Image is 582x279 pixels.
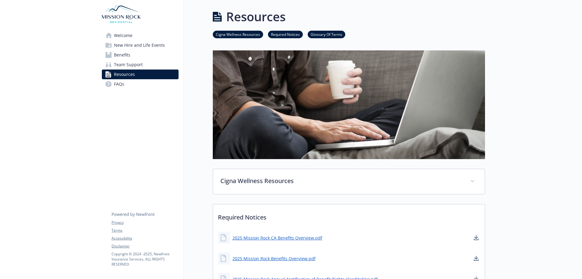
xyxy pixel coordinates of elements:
a: Benefits [102,50,179,60]
a: Welcome [102,31,179,40]
a: Disclaimer [112,243,178,249]
span: Team Support [114,60,143,70]
a: Required Notices [268,31,303,37]
a: New Hire and Life Events [102,40,179,50]
a: download document [473,234,480,241]
div: Cigna Wellness Resources [213,169,485,194]
a: Team Support [102,60,179,70]
a: Terms [112,228,178,233]
a: Privacy [112,220,178,225]
a: Cigna Wellness Resources [213,31,263,37]
p: Copyright © 2024 - 2025 , Newfront Insurance Services, ALL RIGHTS RESERVED [112,251,178,267]
h1: Resources [226,8,286,26]
a: download document [473,255,480,262]
span: Welcome [114,31,132,40]
img: resources page banner [213,50,485,159]
a: FAQs [102,79,179,89]
a: Resources [102,70,179,79]
p: Required Notices [213,204,485,227]
a: 2025 Mission Rock Benefits Overview.pdf [232,255,316,262]
a: Accessibility [112,236,178,241]
p: Cigna Wellness Resources [220,176,463,185]
a: Glossary Of Terms [308,31,345,37]
a: 2025 Mission Rock CA Benefits Overview.pdf [232,235,322,241]
span: Benefits [114,50,130,60]
span: New Hire and Life Events [114,40,165,50]
span: Resources [114,70,135,79]
span: FAQs [114,79,124,89]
